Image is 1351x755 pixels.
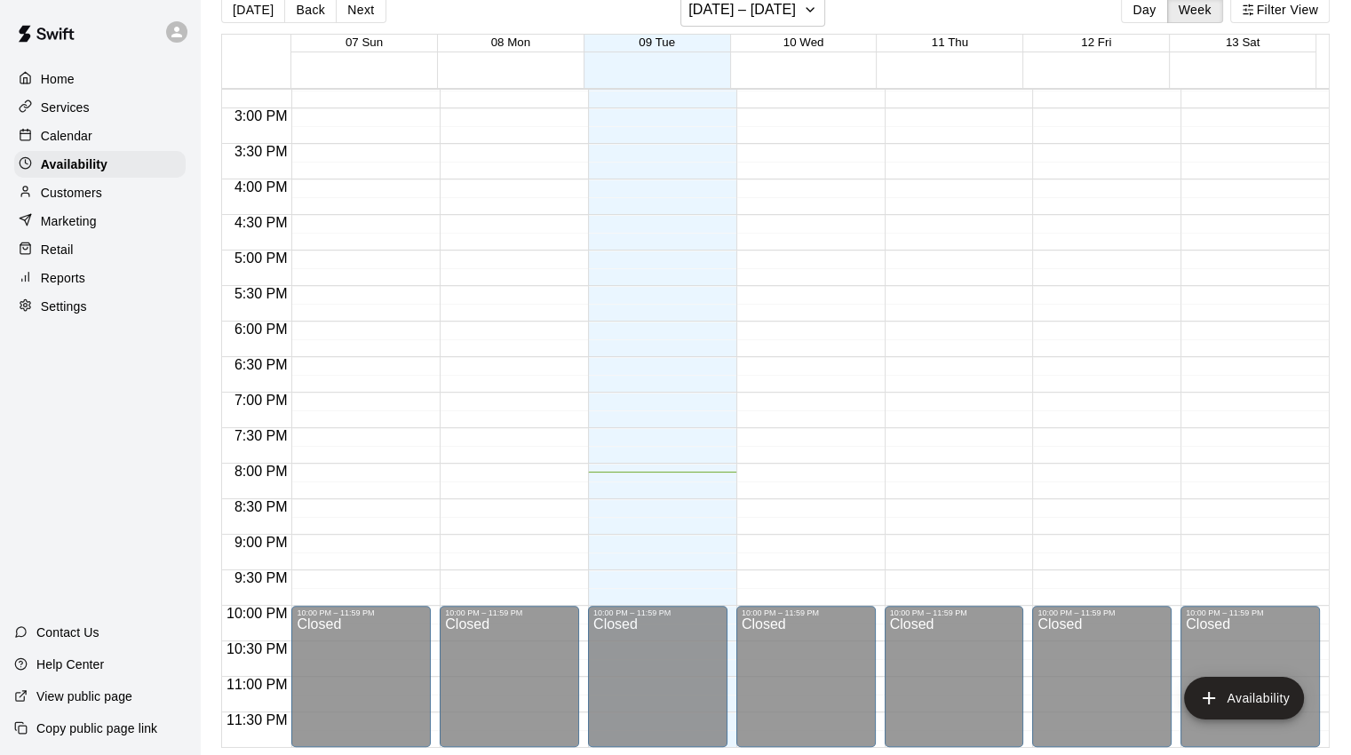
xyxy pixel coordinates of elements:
[41,298,87,315] p: Settings
[1037,608,1166,617] div: 10:00 PM – 11:59 PM
[593,617,722,753] div: Closed
[736,606,876,747] div: 10:00 PM – 11:59 PM: Closed
[14,66,186,92] a: Home
[1180,606,1320,747] div: 10:00 PM – 11:59 PM: Closed
[230,144,292,159] span: 3:30 PM
[230,535,292,550] span: 9:00 PM
[440,606,579,747] div: 10:00 PM – 11:59 PM: Closed
[445,617,574,753] div: Closed
[41,127,92,145] p: Calendar
[14,265,186,291] a: Reports
[230,215,292,230] span: 4:30 PM
[14,151,186,178] a: Availability
[41,99,90,116] p: Services
[1032,606,1172,747] div: 10:00 PM – 11:59 PM: Closed
[230,286,292,301] span: 5:30 PM
[297,617,425,753] div: Closed
[222,677,291,692] span: 11:00 PM
[14,94,186,121] a: Services
[1226,36,1260,49] button: 13 Sat
[14,179,186,206] a: Customers
[1186,617,1315,753] div: Closed
[41,155,107,173] p: Availability
[41,241,74,258] p: Retail
[230,322,292,337] span: 6:00 PM
[593,608,722,617] div: 10:00 PM – 11:59 PM
[41,70,75,88] p: Home
[230,250,292,266] span: 5:00 PM
[14,236,186,263] a: Retail
[1037,617,1166,753] div: Closed
[36,687,132,705] p: View public page
[14,123,186,149] a: Calendar
[445,608,574,617] div: 10:00 PM – 11:59 PM
[222,641,291,656] span: 10:30 PM
[1186,608,1315,617] div: 10:00 PM – 11:59 PM
[639,36,675,49] button: 09 Tue
[297,608,425,617] div: 10:00 PM – 11:59 PM
[1081,36,1111,49] button: 12 Fri
[491,36,530,49] button: 08 Mon
[222,712,291,727] span: 11:30 PM
[230,499,292,514] span: 8:30 PM
[222,606,291,621] span: 10:00 PM
[14,208,186,234] a: Marketing
[291,606,431,747] div: 10:00 PM – 11:59 PM: Closed
[36,624,99,641] p: Contact Us
[41,269,85,287] p: Reports
[36,719,157,737] p: Copy public page link
[230,179,292,195] span: 4:00 PM
[41,184,102,202] p: Customers
[742,608,870,617] div: 10:00 PM – 11:59 PM
[14,293,186,320] a: Settings
[41,212,97,230] p: Marketing
[588,606,727,747] div: 10:00 PM – 11:59 PM: Closed
[36,656,104,673] p: Help Center
[783,36,824,49] button: 10 Wed
[885,606,1024,747] div: 10:00 PM – 11:59 PM: Closed
[890,617,1019,753] div: Closed
[230,108,292,123] span: 3:00 PM
[890,608,1019,617] div: 10:00 PM – 11:59 PM
[230,570,292,585] span: 9:30 PM
[1184,677,1304,719] button: add
[230,428,292,443] span: 7:30 PM
[230,464,292,479] span: 8:00 PM
[932,36,968,49] button: 11 Thu
[230,393,292,408] span: 7:00 PM
[742,617,870,753] div: Closed
[230,357,292,372] span: 6:30 PM
[346,36,383,49] button: 07 Sun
